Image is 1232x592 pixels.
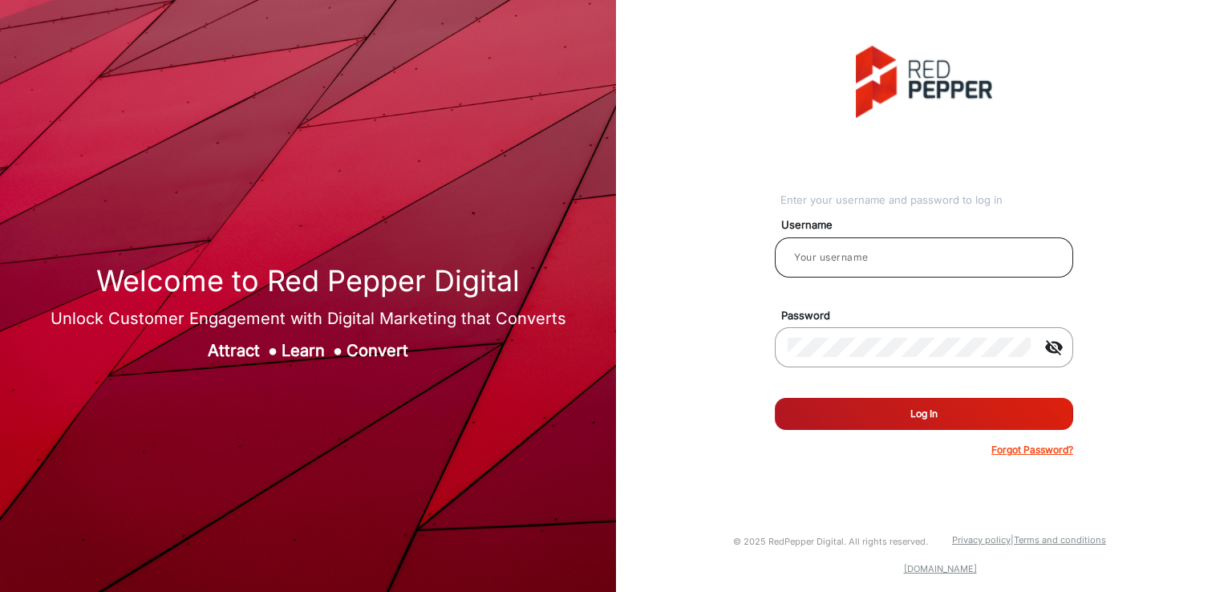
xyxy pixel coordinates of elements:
span: ● [268,341,278,360]
input: Your username [788,248,1060,267]
button: Log In [775,398,1073,430]
a: [DOMAIN_NAME] [904,563,977,574]
mat-label: Password [769,308,1092,324]
div: Attract Learn Convert [51,339,566,363]
img: vmg-logo [856,46,992,118]
a: Privacy policy [952,534,1011,545]
a: Terms and conditions [1014,534,1106,545]
span: ● [333,341,342,360]
div: Enter your username and password to log in [780,193,1073,209]
p: Forgot Password? [991,443,1073,457]
mat-label: Username [769,217,1092,233]
div: Unlock Customer Engagement with Digital Marketing that Converts [51,306,566,330]
h1: Welcome to Red Pepper Digital [51,264,566,298]
mat-icon: visibility_off [1035,338,1073,357]
small: © 2025 RedPepper Digital. All rights reserved. [733,536,928,547]
a: | [1011,534,1014,545]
